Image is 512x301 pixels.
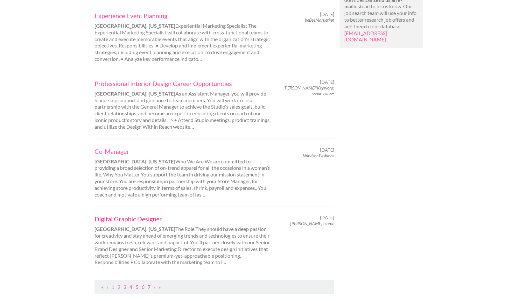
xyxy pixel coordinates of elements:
[320,79,334,85] span: [DATE]
[158,284,161,290] a: Last Page, Page 163
[136,284,138,290] a: Page 5
[89,11,277,62] div: Experiential Marketing Specialist The Experiential Marketing Specialist will collaborate with cro...
[111,284,114,290] a: Page 1
[95,215,271,223] a: Digital Graphic Designer
[320,147,334,153] span: [DATE]
[148,284,151,290] a: Page 7
[107,284,108,290] span: Previous Page
[95,23,175,29] strong: [GEOGRAPHIC_DATA], [US_STATE]
[95,11,271,20] a: Experience Event Planning
[320,215,334,220] span: [DATE]
[95,158,175,164] strong: [GEOGRAPHIC_DATA], [US_STATE]
[284,85,334,96] em: [PERSON_NAME][Keyword: <span class=
[320,11,334,17] span: [DATE]
[95,226,175,232] strong: [GEOGRAPHIC_DATA], [US_STATE]
[123,284,126,290] a: Page 3
[89,215,277,266] div: The Role They should have a deep passion for creativity and stay ahead of emerging trends and tec...
[290,221,334,226] em: [PERSON_NAME] Home
[303,153,334,158] em: Windsor Fashions
[305,17,334,23] em: beBeeMarketing
[130,284,132,290] a: Page 4
[344,30,387,43] a: [EMAIL_ADDRESS][DOMAIN_NAME]
[154,284,155,290] a: Next Page
[95,90,175,97] strong: [GEOGRAPHIC_DATA], [US_STATE]
[142,284,144,290] a: Page 6
[95,147,271,155] a: Co-Manager
[117,284,120,290] a: Page 2
[101,284,103,290] span: First Page
[89,79,277,130] div: As an Assistant Manager, you will provide leadership support and guidance to team members. You wi...
[95,79,271,88] a: Professional Interior Design Career Opportunities
[89,147,277,198] div: Who We Are We are committed to providing a broad selection of on-trend apparel for all the occasi...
